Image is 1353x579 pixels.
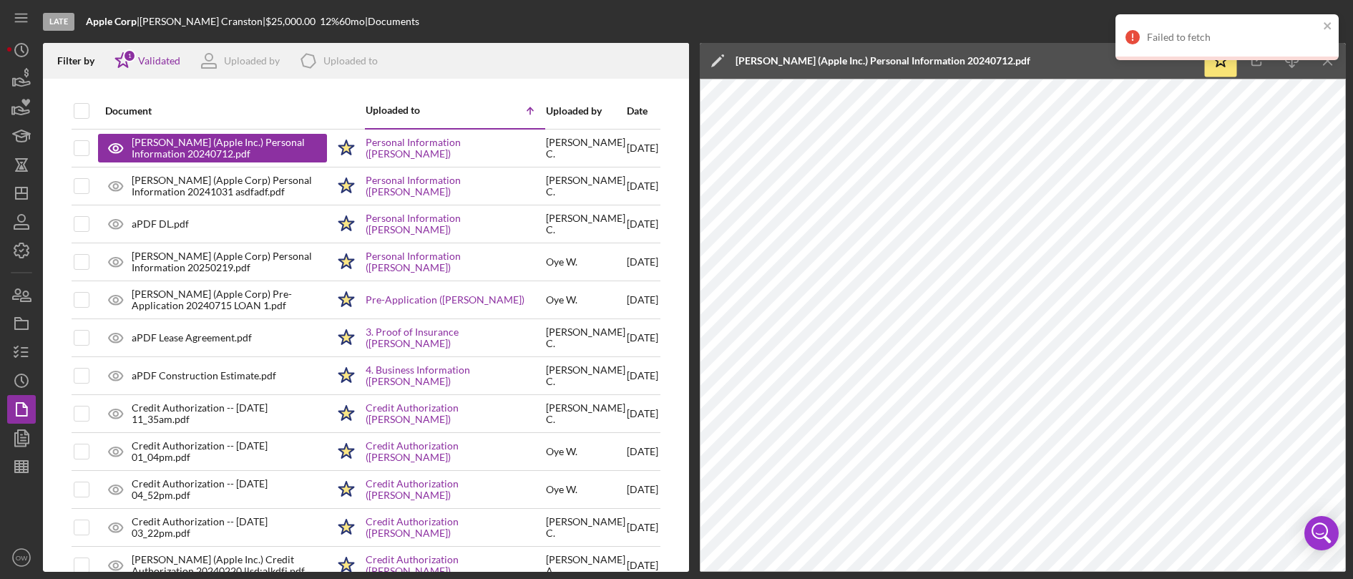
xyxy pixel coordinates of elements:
div: [PERSON_NAME] (Apple Inc.) Personal Information 20240712.pdf [132,137,313,160]
div: [DATE] [627,206,658,242]
div: Filter by [57,55,105,67]
div: $25,000.00 [265,16,320,27]
div: | [86,16,140,27]
div: [PERSON_NAME] (Apple Corp) Personal Information 20250219.pdf [132,250,327,273]
div: [PERSON_NAME] (Apple Corp) Pre-Application 20240715 LOAN 1.pdf [132,288,327,311]
div: [DATE] [627,130,658,167]
a: Personal Information ([PERSON_NAME]) [366,137,544,160]
div: [DATE] [627,510,658,545]
div: Credit Authorization -- [DATE] 04_52pm.pdf [132,478,327,501]
div: [DATE] [627,472,658,507]
div: [DATE] [627,396,658,432]
div: [DATE] [627,320,658,356]
a: Credit Authorization ([PERSON_NAME]) [366,478,544,501]
div: Uploaded to [323,55,378,67]
div: Uploaded to [366,104,455,116]
div: 60 mo [339,16,365,27]
div: [PERSON_NAME] C . [546,175,625,198]
div: [PERSON_NAME] (Apple Corp) Personal Information 20241031 asdfadf.pdf [132,175,327,198]
div: Credit Authorization -- [DATE] 01_04pm.pdf [132,440,327,463]
div: [DATE] [627,244,658,280]
a: Credit Authorization ([PERSON_NAME]) [366,516,544,539]
div: [PERSON_NAME] C . [546,326,625,349]
div: Late [43,13,74,31]
button: OW [7,543,36,572]
a: Pre-Application ([PERSON_NAME]) [366,294,524,306]
div: Uploaded by [546,105,625,117]
div: 1 [123,49,136,62]
div: [DATE] [627,358,658,394]
a: Credit Authorization ([PERSON_NAME]) [366,554,544,577]
a: Personal Information ([PERSON_NAME]) [366,213,544,235]
div: [PERSON_NAME] Cranston | [140,16,265,27]
div: Uploaded by [224,55,280,67]
div: | Documents [365,16,419,27]
div: aPDF Lease Agreement.pdf [132,332,252,344]
a: 3. Proof of Insurance ([PERSON_NAME]) [366,326,544,349]
div: Credit Authorization -- [DATE] 03_22pm.pdf [132,516,327,539]
div: aPDF DL.pdf [132,218,189,230]
a: 4. Business Information ([PERSON_NAME]) [366,364,544,387]
div: Oye W . [546,294,577,306]
div: Date [627,105,658,117]
div: [PERSON_NAME] C . [546,137,625,160]
div: Oye W . [546,256,577,268]
div: [DATE] [627,168,658,204]
div: Failed to fetch [1147,31,1319,43]
div: [DATE] [627,282,658,318]
div: Validated [138,55,180,67]
div: [PERSON_NAME] C . [546,516,625,539]
a: Credit Authorization ([PERSON_NAME]) [366,402,544,425]
a: Credit Authorization ([PERSON_NAME]) [366,440,544,463]
div: [PERSON_NAME] (Apple Inc.) Credit Authorization 20240220 llsd;alkdfj.pdf [132,554,327,577]
a: Personal Information ([PERSON_NAME]) [366,175,544,198]
div: Credit Authorization -- [DATE] 11_35am.pdf [132,402,327,425]
button: close [1323,20,1333,34]
div: [PERSON_NAME] A . [546,554,625,577]
text: OW [16,554,28,562]
div: [DATE] [627,434,658,469]
div: [PERSON_NAME] C . [546,402,625,425]
div: [PERSON_NAME] (Apple Inc.) Personal Information 20240712.pdf [736,55,1030,67]
div: Document [105,105,327,117]
a: Personal Information ([PERSON_NAME]) [366,250,544,273]
b: Apple Corp [86,15,137,27]
div: Open Intercom Messenger [1304,516,1339,550]
div: 12 % [320,16,339,27]
div: [PERSON_NAME] C . [546,364,625,387]
div: Oye W . [546,446,577,457]
div: [PERSON_NAME] C . [546,213,625,235]
div: aPDF Construction Estimate.pdf [132,370,276,381]
div: Oye W . [546,484,577,495]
